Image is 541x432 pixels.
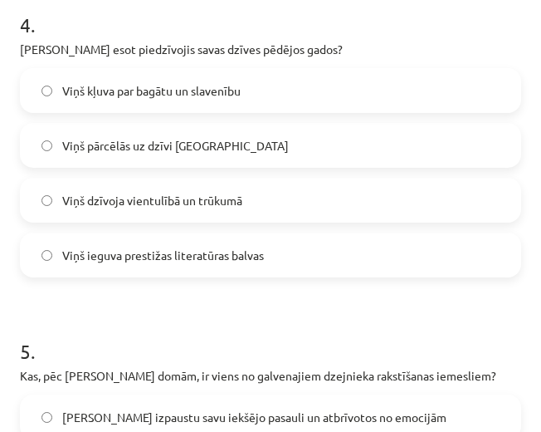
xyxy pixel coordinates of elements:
input: Viņš dzīvoja vientulībā un trūkumā [41,195,52,206]
p: [PERSON_NAME] esot piedzīvojis savas dzīves pēdējos gados? [20,41,521,58]
input: Viņš ieguva prestižas literatūras balvas [41,250,52,261]
input: Viņš kļuva par bagātu un slavenību [41,86,52,96]
span: Viņš ieguva prestižas literatūras balvas [62,247,264,264]
input: Viņš pārcēlās uz dzīvi [GEOGRAPHIC_DATA] [41,140,52,151]
input: [PERSON_NAME] izpaustu savu iekšējo pasauli un atbrīvotos no emocijām [41,412,52,423]
span: [PERSON_NAME] izpaustu savu iekšējo pasauli un atbrīvotos no emocijām [62,409,446,426]
span: Viņš kļuva par bagātu un slavenību [62,82,241,100]
span: Viņš pārcēlās uz dzīvi [GEOGRAPHIC_DATA] [62,137,289,155]
h1: 5 . [20,311,521,362]
p: Kas, pēc [PERSON_NAME] domām, ir viens no galvenajiem dzejnieka rakstīšanas iemesliem? [20,367,521,385]
span: Viņš dzīvoja vientulībā un trūkumā [62,192,242,209]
